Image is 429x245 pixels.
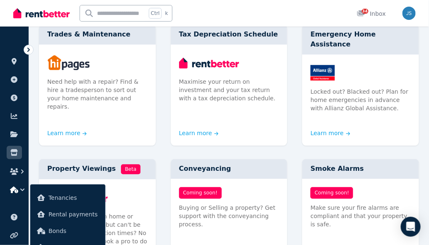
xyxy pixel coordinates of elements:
[47,53,148,73] img: Trades & Maintenance
[48,193,99,203] span: Tenancies
[165,10,168,17] span: k
[310,204,411,229] p: Make sure your fire alarms are compliant and that your property is safe.
[48,209,99,219] span: Rental payments
[39,159,156,180] div: Property Viewings
[34,223,102,239] a: Bonds
[179,53,279,73] img: Tax Depreciation Schedule
[179,129,219,138] a: Learn more
[48,226,99,236] span: Bonds
[302,159,419,179] div: Smoke Alarms
[179,78,279,103] p: Maximise your return on investment and your tax return with a tax depreciation schedule.
[310,88,411,113] p: Locked out? Blacked out? Plan for home emergencies in advance with Allianz Global Assistance.
[121,165,141,175] span: Beta
[149,8,162,19] span: Ctrl
[302,25,419,55] div: Emergency Home Assistance
[310,187,353,199] span: Coming soon!
[171,159,288,179] div: Conveyancing
[34,206,102,223] a: Rental payments
[179,187,222,199] span: Coming soon!
[171,25,288,45] div: Tax Depreciation Schedule
[39,25,156,45] div: Trades & Maintenance
[357,10,386,18] div: Inbox
[47,129,87,138] a: Learn more
[310,129,350,138] a: Learn more
[47,78,148,111] p: Need help with a repair? Find & hire a tradesperson to sort out your home maintenance and repairs.
[34,189,102,206] a: Tenancies
[310,63,411,83] img: Emergency Home Assistance
[362,9,368,14] span: 34
[402,7,416,20] img: Joanna Sykes
[13,7,70,19] img: RentBetter
[179,204,279,229] p: Buying or Selling a property? Get support with the conveyancing process.
[401,217,421,237] div: Open Intercom Messenger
